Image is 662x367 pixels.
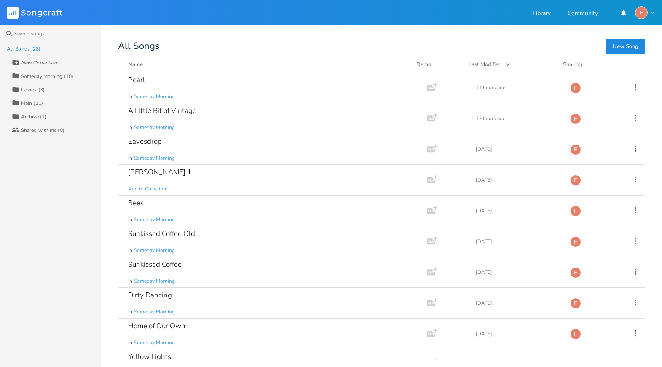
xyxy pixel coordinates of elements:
[7,46,40,51] div: All Songs (28)
[128,61,143,68] div: Name
[128,247,132,254] span: in
[128,353,171,360] div: Yellow Lights
[128,199,144,206] div: Bees
[563,60,614,69] div: Sharing
[568,11,598,18] a: Community
[476,270,560,275] div: [DATE]
[134,308,175,316] span: Someday Morning
[128,107,196,114] div: A Little Bit of Vintage
[134,339,175,346] span: Someday Morning
[134,93,175,100] span: Someday Morning
[21,87,45,92] div: Covers (3)
[118,42,645,50] div: All Songs
[21,128,64,133] div: Shared with me (0)
[570,144,581,155] div: fuzzyip
[128,93,132,100] span: in
[134,278,175,285] span: Someday Morning
[128,76,145,83] div: Pearl
[134,216,175,223] span: Someday Morning
[570,236,581,247] div: fuzzyip
[533,11,551,18] a: Library
[128,308,132,316] span: in
[476,208,560,213] div: [DATE]
[128,339,132,346] span: in
[128,185,168,193] span: Add to Collection
[128,322,185,329] div: Home of Our Own
[128,216,132,223] span: in
[134,247,175,254] span: Someday Morning
[21,60,57,65] div: New Collection
[570,83,581,94] div: fuzzyip
[128,124,132,131] span: in
[635,6,648,19] div: fuzzyip
[21,114,46,119] div: Archive (1)
[570,329,581,340] div: fuzzyip
[476,300,560,305] div: [DATE]
[476,116,560,121] div: 22 hours ago
[635,6,655,19] button: F
[469,60,553,69] button: Last Modified
[21,101,43,106] div: Main (11)
[128,60,406,69] button: Name
[476,147,560,152] div: [DATE]
[570,267,581,278] div: fuzzyip
[476,331,560,336] div: [DATE]
[128,138,162,145] div: Eavesdrop
[128,261,182,268] div: Sunkissed Coffee
[128,155,132,162] span: in
[476,239,560,244] div: [DATE]
[570,206,581,217] div: fuzzyip
[416,60,458,69] div: Demo
[606,39,645,54] button: New Song
[134,124,175,131] span: Someday Morning
[570,175,581,186] div: fuzzyip
[21,74,73,79] div: Someday Morning (10)
[128,278,132,285] span: in
[134,155,175,162] span: Someday Morning
[469,61,502,68] div: Last Modified
[128,292,172,299] div: Dirty Dancing
[476,177,560,182] div: [DATE]
[570,298,581,309] div: fuzzyip
[128,169,191,176] div: [PERSON_NAME] 1
[476,85,560,90] div: 14 hours ago
[570,113,581,124] div: fuzzyip
[128,230,195,237] div: Sunkissed Coffee Old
